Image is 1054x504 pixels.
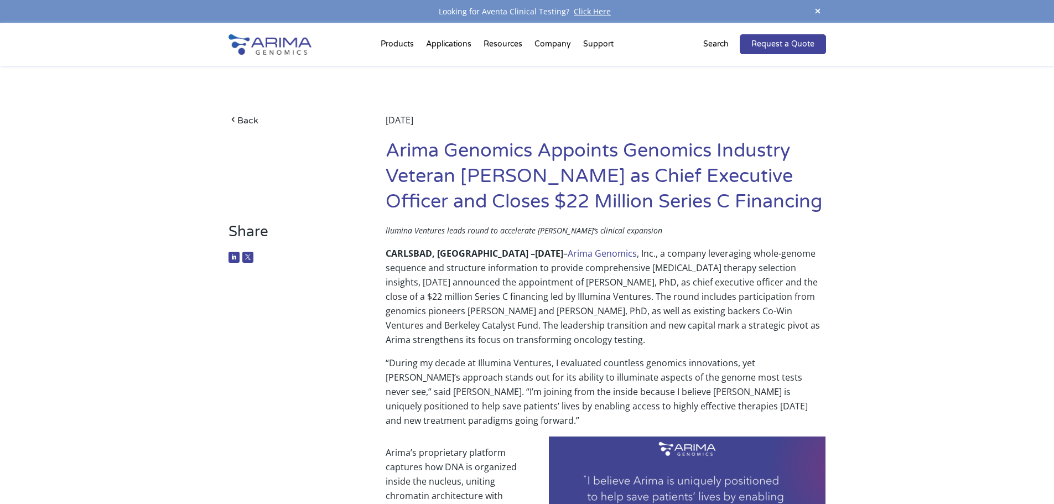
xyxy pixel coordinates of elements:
p: Search [703,37,729,51]
img: Arima-Genomics-logo [229,34,311,55]
div: Looking for Aventa Clinical Testing? [229,4,826,19]
div: [DATE] [386,113,825,138]
h3: Share [229,223,353,249]
b: CARLSBAD, [GEOGRAPHIC_DATA] – [386,247,535,259]
p: “During my decade at Illumina Ventures, I evaluated countless genomics innovations, yet [PERSON_N... [386,356,825,437]
a: Back [229,113,353,128]
h1: Arima Genomics Appoints Genomics Industry Veteran [PERSON_NAME] as Chief Executive Officer and Cl... [386,138,825,223]
a: Arima Genomics [568,247,637,259]
p: – , Inc., a company leveraging whole-genome sequence and structure information to provide compreh... [386,246,825,356]
a: Click Here [569,6,615,17]
span: llumina Ventures leads round to accelerate [PERSON_NAME]’s clinical expansion [386,225,662,236]
b: [DATE] [535,247,563,259]
a: Request a Quote [740,34,826,54]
